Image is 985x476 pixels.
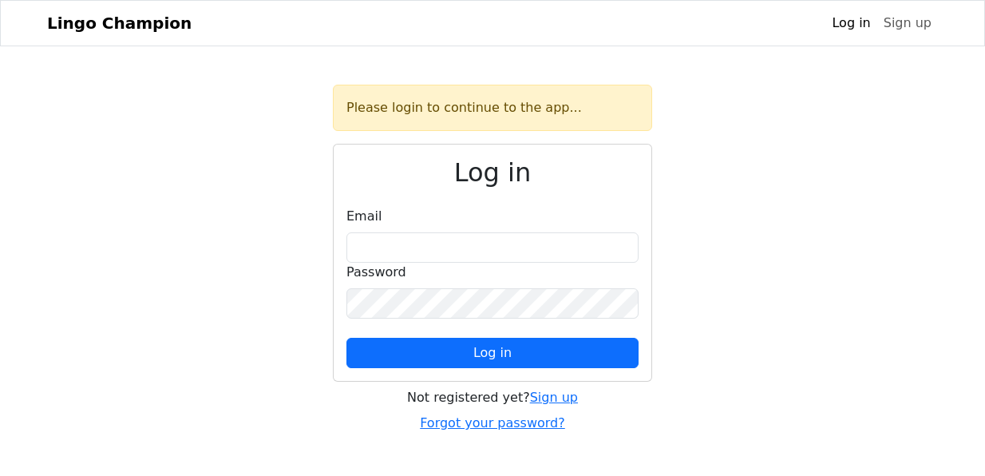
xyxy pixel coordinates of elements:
[333,388,652,407] div: Not registered yet?
[530,390,578,405] a: Sign up
[346,207,382,226] label: Email
[473,345,512,360] span: Log in
[346,338,639,368] button: Log in
[420,415,565,430] a: Forgot your password?
[346,263,406,282] label: Password
[47,7,192,39] a: Lingo Champion
[825,7,876,39] a: Log in
[333,85,652,131] div: Please login to continue to the app...
[877,7,938,39] a: Sign up
[346,157,639,188] h2: Log in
